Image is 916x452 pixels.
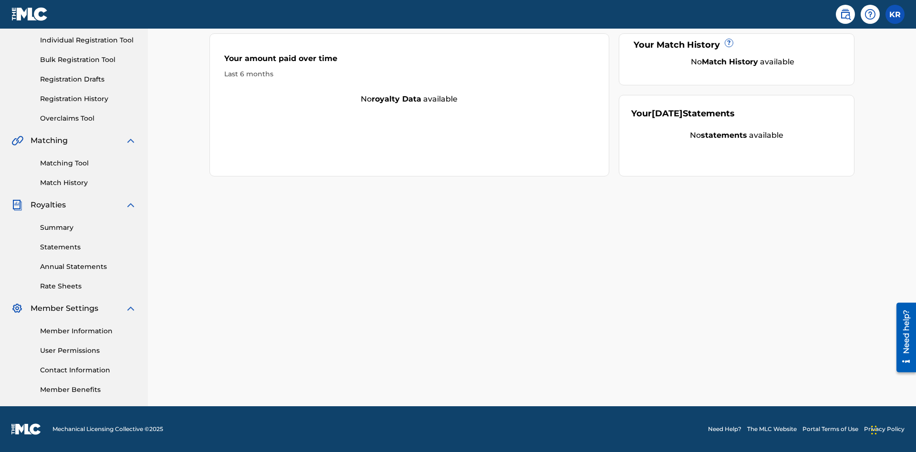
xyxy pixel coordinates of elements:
[864,9,876,20] img: help
[702,57,758,66] strong: Match History
[40,55,136,65] a: Bulk Registration Tool
[11,303,23,314] img: Member Settings
[871,416,877,444] div: Drag
[31,303,98,314] span: Member Settings
[861,5,880,24] div: Help
[747,425,797,433] a: The MLC Website
[40,385,136,395] a: Member Benefits
[40,242,136,252] a: Statements
[40,326,136,336] a: Member Information
[11,135,23,146] img: Matching
[224,53,594,69] div: Your amount paid over time
[802,425,858,433] a: Portal Terms of Use
[40,178,136,188] a: Match History
[125,135,136,146] img: expand
[11,423,41,435] img: logo
[652,108,683,119] span: [DATE]
[885,5,905,24] div: User Menu
[631,130,843,141] div: No available
[40,158,136,168] a: Matching Tool
[708,425,741,433] a: Need Help?
[840,9,851,20] img: search
[868,406,916,452] iframe: Chat Widget
[125,303,136,314] img: expand
[836,5,855,24] a: Public Search
[31,199,66,211] span: Royalties
[210,93,609,105] div: No available
[889,299,916,377] iframe: Resource Center
[40,94,136,104] a: Registration History
[40,346,136,356] a: User Permissions
[125,199,136,211] img: expand
[643,56,843,68] div: No available
[725,39,733,47] span: ?
[40,35,136,45] a: Individual Registration Tool
[631,39,843,51] div: Your Match History
[40,223,136,233] a: Summary
[31,135,68,146] span: Matching
[224,69,594,79] div: Last 6 months
[52,425,163,433] span: Mechanical Licensing Collective © 2025
[40,281,136,291] a: Rate Sheets
[11,7,48,21] img: MLC Logo
[372,94,421,103] strong: royalty data
[40,262,136,272] a: Annual Statements
[701,131,747,140] strong: statements
[40,365,136,375] a: Contact Information
[11,199,23,211] img: Royalties
[40,74,136,84] a: Registration Drafts
[864,425,905,433] a: Privacy Policy
[40,113,136,123] a: Overclaims Tool
[631,107,735,120] div: Your Statements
